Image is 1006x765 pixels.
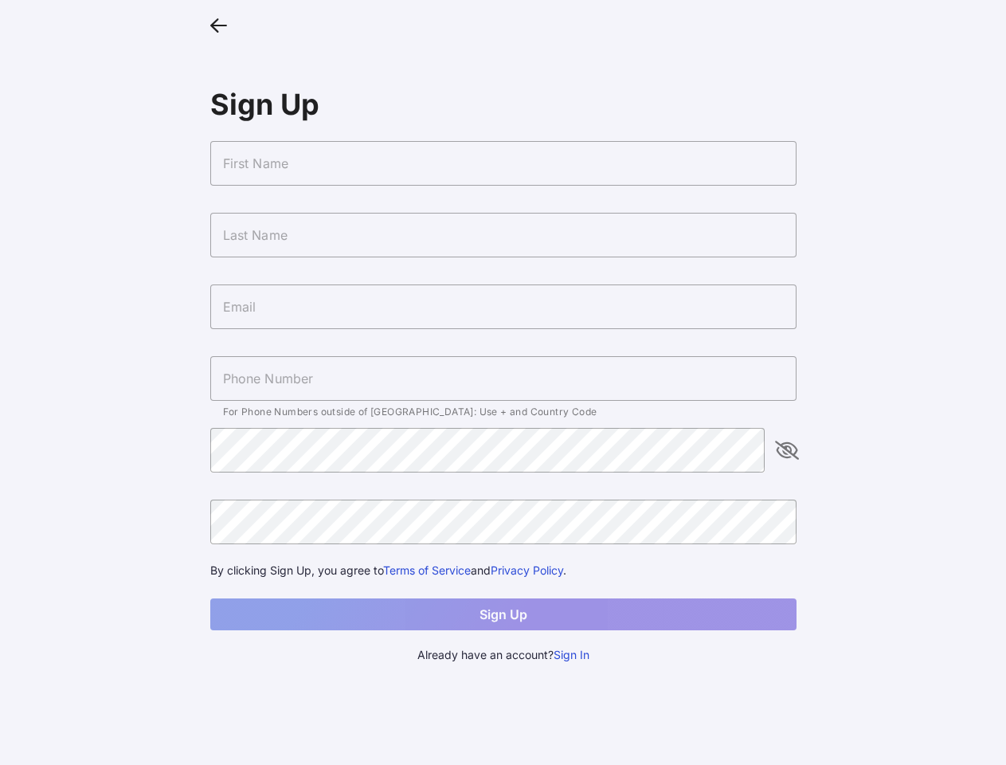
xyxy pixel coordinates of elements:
a: Privacy Policy [491,563,563,577]
div: Already have an account? [210,646,797,664]
button: Sign In [554,646,589,664]
i: appended action [777,441,797,460]
a: Terms of Service [383,563,471,577]
input: Last Name [210,213,797,257]
input: Phone Number [210,356,797,401]
input: Email [210,284,797,329]
span: For Phone Numbers outside of [GEOGRAPHIC_DATA]: Use + and Country Code [223,406,597,418]
input: First Name [210,141,797,186]
button: Sign Up [210,598,797,630]
div: By clicking Sign Up, you agree to and . [210,562,797,579]
div: Sign Up [210,87,797,122]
